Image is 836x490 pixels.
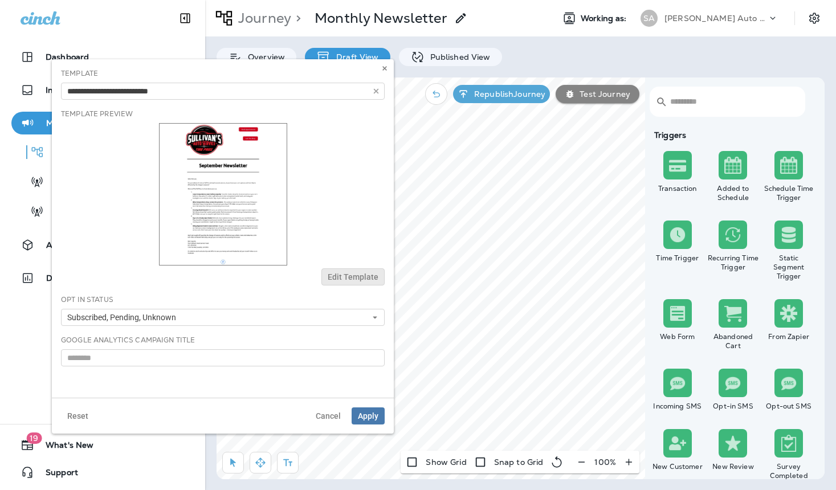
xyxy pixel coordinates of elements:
div: Web Form [652,332,703,341]
span: 19 [26,432,42,444]
div: Abandoned Cart [708,332,759,350]
p: > [291,10,301,27]
p: Dashboard [46,52,89,62]
div: Incoming SMS [652,402,703,411]
div: New Customer [652,462,703,471]
p: Draft View [331,52,378,62]
p: Published View [425,52,491,62]
p: Marketing [46,119,86,128]
div: From Zapier [763,332,814,341]
p: Monthly Newsletter [315,10,447,27]
span: Subscribed, Pending, Unknown [67,313,181,322]
label: Opt In Status [61,295,113,304]
img: thumbnail for template [159,123,287,266]
label: Google Analytics Campaign Title [61,336,195,345]
button: Settings [804,8,825,28]
button: Subscribed, Pending, Unknown [61,309,385,326]
span: Working as: [581,14,629,23]
p: Data [46,273,66,283]
p: Inbox [46,85,67,95]
button: Assets [11,234,194,256]
span: Edit Template [328,273,378,281]
p: Overview [242,52,285,62]
div: Static Segment Trigger [763,254,814,281]
button: Collapse Sidebar [169,7,201,30]
button: Test Journey [556,85,639,103]
button: RepublishJourney [453,85,550,103]
div: Opt-out SMS [763,402,814,411]
div: Survey Completed [763,462,814,480]
button: Apply [352,407,385,424]
button: Cancel [309,407,347,424]
span: Reset [67,412,88,420]
p: Assets [46,240,73,250]
div: Opt-in SMS [708,402,759,411]
p: Journey [234,10,291,27]
div: New Review [708,462,759,471]
span: Apply [358,412,378,420]
span: Cancel [316,412,341,420]
div: Transaction [652,184,703,193]
button: Inbox [11,79,194,101]
div: Schedule Time Trigger [763,184,814,202]
button: Support [11,461,194,484]
div: Added to Schedule [708,184,759,202]
p: Journeys [44,148,92,159]
span: Support [34,468,78,481]
button: Edit Template [321,268,385,285]
label: Template [61,69,98,78]
p: 100 % [594,458,616,467]
p: Show Grid [426,458,466,467]
p: Republish Journey [470,89,545,99]
button: Dashboard [11,46,194,68]
p: Email Broadcasts [44,207,123,218]
p: Snap to Grid [494,458,544,467]
div: Triggers [650,130,817,140]
button: Marketing [11,112,194,134]
button: Email Broadcasts [11,199,194,223]
label: Template Preview [61,109,133,119]
button: Text Broadcasts [11,170,194,194]
span: What's New [34,440,93,454]
button: Journeys [11,140,194,164]
button: Reset [61,407,95,424]
p: Text Broadcasts [44,178,118,189]
div: SA [641,10,658,27]
button: 19What's New [11,434,194,456]
p: [PERSON_NAME] Auto Service & Tire Pros [664,14,767,23]
p: Test Journey [575,89,630,99]
div: Time Trigger [652,254,703,263]
div: Recurring Time Trigger [708,254,759,272]
button: Data [11,267,194,289]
